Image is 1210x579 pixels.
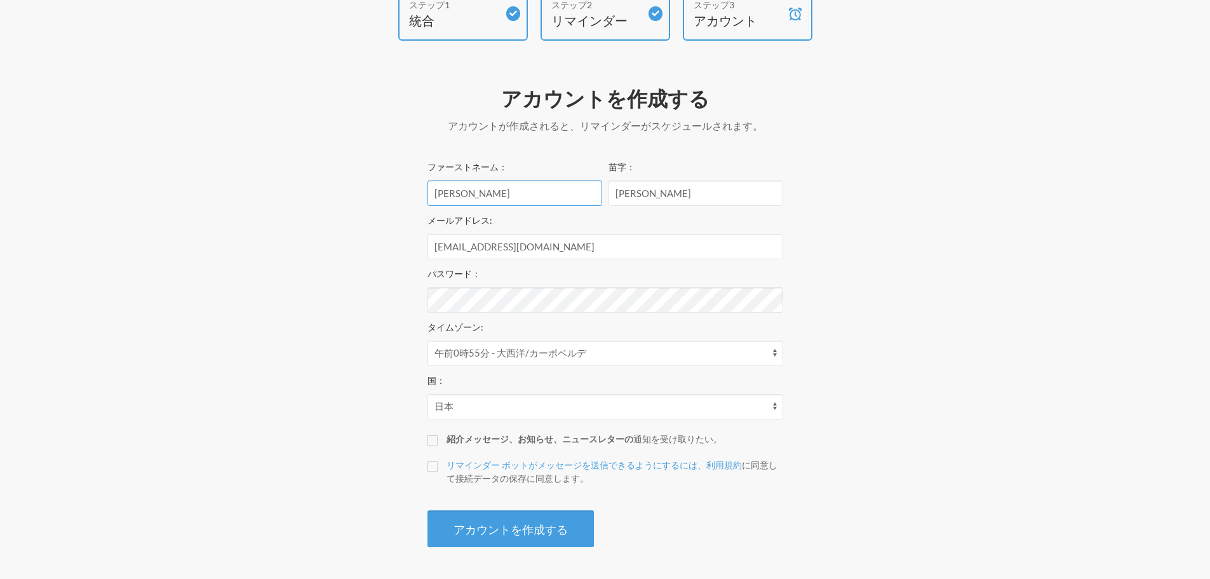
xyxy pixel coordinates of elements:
font: パスワード： [427,268,481,279]
input: 紹介メッセージ、お知らせ、ニュースレターの通知を受け取りたい。 [427,435,438,446]
font: ファーストネーム： [427,161,508,172]
font: 苗字： [608,161,635,172]
font: 通知を受け取りたい。 [633,433,722,444]
font: タイムゾーン: [427,322,483,332]
font: 統合 [409,13,434,28]
font: 紹介メッセージ、お知らせ、ニュースレターの [447,433,633,444]
button: アカウントを作成する [427,510,594,547]
font: アカウントが作成されると、 [448,119,580,132]
font: 。 [580,473,589,484]
font: アカウント [694,13,757,28]
font: に同意して接続データの保存に同意します [447,460,777,484]
font: アカウントを作成する [454,522,568,536]
input: リマインダー ボットがメッセージを送信できるようにするには、利用規約に同意して接続データの保存に同意します。 [427,461,438,472]
a: リマインダー ボットがメッセージを送信できるようにするには、利用規約 [447,460,742,470]
font: アカウントを作成する [501,86,709,111]
font: メールアドレス: [427,215,492,226]
font: 国： [427,375,445,386]
font: リマインダー [551,13,628,28]
font: リマインダーがスケジュールされます。 [580,119,763,132]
